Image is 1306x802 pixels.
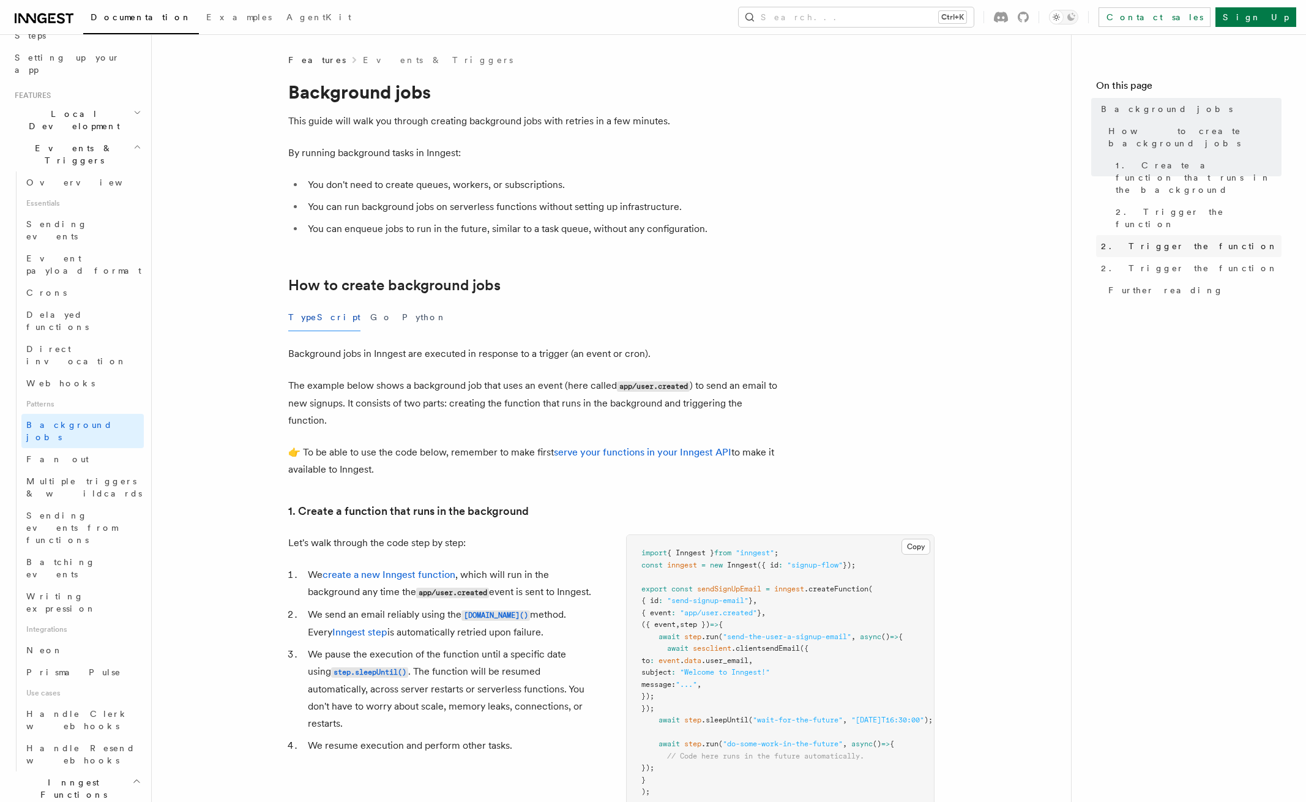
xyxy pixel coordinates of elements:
span: .run [701,740,718,748]
span: How to create background jobs [1108,125,1282,149]
h1: Background jobs [288,81,778,103]
span: Handle Resend webhooks [26,743,135,765]
span: Sending events [26,219,88,241]
a: create a new Inngest function [323,569,455,580]
kbd: Ctrl+K [939,11,966,23]
span: Further reading [1108,284,1223,296]
span: }); [641,763,654,772]
li: You can run background jobs on serverless functions without setting up infrastructure. [304,198,778,215]
span: sendSignUpEmail [697,585,761,593]
span: 2. Trigger the function [1116,206,1282,230]
span: "send-the-user-a-signup-email" [723,632,851,641]
button: Python [402,304,447,331]
a: Setting up your app [10,47,144,81]
button: Go [370,304,392,331]
span: step [684,716,701,724]
span: "..." [676,680,697,689]
span: Batching events [26,557,95,579]
span: // Code here runs in the future automatically. [667,752,864,760]
span: Overview [26,178,152,187]
span: : [778,561,783,569]
a: Background jobs [1096,98,1282,120]
a: Events & Triggers [363,54,513,66]
a: Examples [199,4,279,33]
button: Search...Ctrl+K [739,7,974,27]
a: Handle Resend webhooks [21,737,144,771]
span: .createFunction [804,585,868,593]
p: Background jobs in Inngest are executed in response to a trigger (an event or cron). [288,345,778,362]
span: data [684,656,701,665]
span: "app/user.created" [680,609,757,617]
span: sesclient [693,644,731,653]
a: 2. Trigger the function [1096,257,1282,279]
a: AgentKit [279,4,359,33]
span: inngest [667,561,697,569]
span: { [890,740,894,748]
span: Sending events from functions [26,511,118,545]
p: By running background tasks in Inngest: [288,144,778,162]
a: 2. Trigger the function [1111,201,1282,235]
span: 2. Trigger the function [1101,240,1278,252]
a: Prisma Pulse [21,661,144,683]
p: Let's walk through the code step by step: [288,534,597,552]
span: , [851,632,856,641]
span: const [671,585,693,593]
span: const [641,561,663,569]
a: Delayed functions [21,304,144,338]
span: Crons [26,288,67,298]
span: { [718,620,723,629]
span: AgentKit [286,12,351,22]
span: to [641,656,650,665]
span: "[DATE]T16:30:00" [851,716,924,724]
span: , [748,656,753,665]
span: : [659,596,663,605]
span: }); [641,692,654,700]
span: ( [868,585,873,593]
span: ( [718,740,723,748]
button: Events & Triggers [10,137,144,171]
span: "signup-flow" [787,561,843,569]
h4: On this page [1096,78,1282,98]
a: Inngest step [332,626,387,638]
span: export [641,585,667,593]
span: ({ id [757,561,778,569]
span: , [761,609,766,617]
span: await [659,740,680,748]
a: Handle Clerk webhooks [21,703,144,737]
span: Webhooks [26,378,95,388]
p: This guide will walk you through creating background jobs with retries in a few minutes. [288,113,778,130]
span: ( [718,632,723,641]
span: step [684,632,701,641]
a: Sign Up [1215,7,1296,27]
span: Events & Triggers [10,142,133,167]
a: Direct invocation [21,338,144,372]
span: .user_email [701,656,748,665]
span: ); [924,716,933,724]
span: Documentation [91,12,192,22]
span: await [667,644,688,653]
span: from [714,549,731,557]
a: Webhooks [21,372,144,394]
span: ({ event [641,620,676,629]
span: Neon [26,645,63,655]
a: Documentation [83,4,199,34]
a: Further reading [1103,279,1282,301]
span: { event [641,609,671,617]
span: => [710,620,718,629]
button: TypeScript [288,304,360,331]
span: new [710,561,723,569]
li: You don't need to create queues, workers, or subscriptions. [304,176,778,193]
code: step.sleepUntil() [331,667,408,678]
button: Copy [901,539,930,555]
div: Events & Triggers [10,171,144,771]
span: Local Development [10,108,133,132]
a: serve your functions in your Inngest API [554,446,731,458]
span: inngest [774,585,804,593]
span: { id [641,596,659,605]
span: = [766,585,770,593]
span: Handle Clerk webhooks [26,709,129,731]
span: => [890,632,898,641]
code: app/user.created [416,588,489,598]
span: ( [748,716,753,724]
span: step }) [680,620,710,629]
